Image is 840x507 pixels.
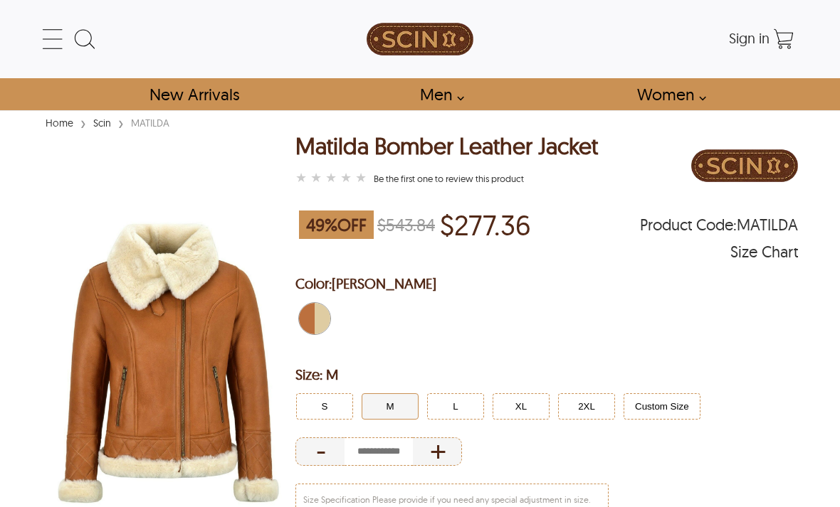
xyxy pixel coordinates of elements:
[325,171,337,185] label: 3 rating
[80,110,86,135] span: ›
[90,117,115,129] a: Scin
[404,78,472,110] a: shop men's leather jackets
[295,361,798,389] h2: Selected Filter by Size: M
[367,7,473,71] img: SCIN
[374,173,524,184] a: Matilda Bomber Leather Jacket }
[691,134,798,198] img: Brand Logo PDP Image
[624,393,700,420] button: Click to select Custom Size
[295,437,345,466] div: Decrease Quantity of Item
[299,210,374,239] span: 49 % OFF
[295,269,798,298] h2: Selected Color: by Tan Brown
[621,78,714,110] a: Shop Women Leather Jackets
[729,34,770,46] a: Sign in
[133,78,255,110] a: Shop New Arrivals
[42,117,77,129] a: Home
[413,437,462,466] div: Increase Quantity of Item
[295,299,334,338] div: Tan Brown
[296,393,353,420] button: Click to select S
[493,393,550,420] button: Click to select XL
[362,393,419,420] button: Click to select M
[729,29,770,47] span: Sign in
[118,110,124,135] span: ›
[558,393,615,420] button: Click to select 2XL
[730,245,798,259] div: Size Chart
[310,171,322,185] label: 2 rating
[295,171,307,185] label: 1 rating
[340,171,352,185] label: 4 rating
[295,169,370,188] a: Matilda Bomber Leather Jacket }
[377,214,435,235] strike: $543.84
[770,25,798,53] a: Shopping Cart
[640,218,798,232] span: Product Code: MATILDA
[691,134,798,201] a: Brand Logo PDP Image
[295,134,598,159] h1: Matilda Bomber Leather Jacket
[440,208,531,241] p: Price of $277.36
[332,274,436,292] span: [PERSON_NAME]
[294,7,546,71] a: SCIN
[427,393,484,420] button: Click to select L
[127,116,173,130] div: MATILDA
[355,171,367,185] label: 5 rating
